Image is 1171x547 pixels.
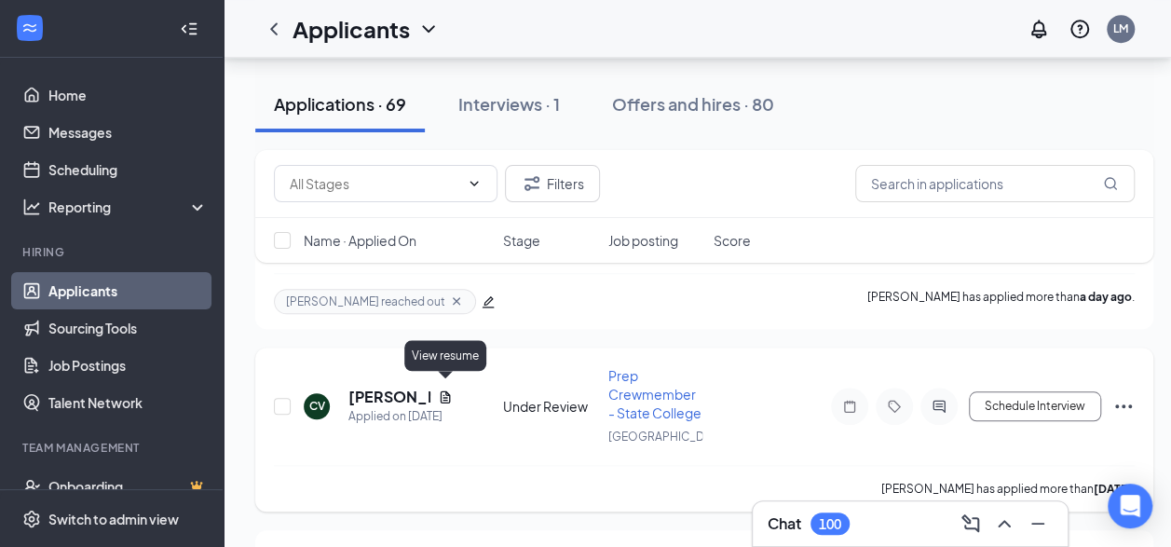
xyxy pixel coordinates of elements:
span: Stage [503,231,540,250]
button: Filter Filters [505,165,600,202]
b: a day ago [1080,290,1132,304]
div: 100 [819,516,841,532]
a: Job Postings [48,347,208,384]
svg: Analysis [22,198,41,216]
svg: Ellipses [1112,395,1135,417]
div: Applied on [DATE] [348,407,453,426]
div: Under Review [503,397,597,416]
div: CV [309,398,325,414]
svg: ComposeMessage [960,513,982,535]
a: Home [48,76,208,114]
svg: ChevronUp [993,513,1015,535]
svg: Minimize [1027,513,1049,535]
svg: Cross [449,294,464,308]
a: Scheduling [48,151,208,188]
div: View resume [404,340,486,371]
div: Reporting [48,198,209,216]
button: Schedule Interview [969,391,1101,421]
span: Name · Applied On [304,231,416,250]
span: Prep Crewmember - State College [608,367,701,421]
div: Offers and hires · 80 [612,92,774,116]
svg: Filter [521,172,543,195]
a: Messages [48,114,208,151]
a: OnboardingCrown [48,468,208,505]
svg: Tag [883,399,905,414]
svg: ChevronDown [417,18,440,40]
svg: ActiveChat [928,399,950,414]
svg: MagnifyingGlass [1103,176,1118,191]
svg: WorkstreamLogo [20,19,39,37]
div: Interviews · 1 [458,92,560,116]
span: [GEOGRAPHIC_DATA] [608,430,727,444]
div: Open Intercom Messenger [1108,484,1152,528]
span: edit [482,295,495,308]
div: Switch to admin view [48,510,179,528]
h5: [PERSON_NAME] [348,387,430,407]
input: All Stages [290,173,459,194]
svg: ChevronLeft [263,18,285,40]
div: Team Management [22,440,204,456]
button: Minimize [1023,509,1053,539]
span: Job posting [608,231,678,250]
svg: Notifications [1028,18,1050,40]
svg: QuestionInfo [1069,18,1091,40]
a: Sourcing Tools [48,309,208,347]
a: Applicants [48,272,208,309]
button: ComposeMessage [956,509,986,539]
div: Applications · 69 [274,92,406,116]
div: LM [1113,21,1128,36]
h3: Chat [768,513,801,534]
svg: Note [838,399,861,414]
p: [PERSON_NAME] has applied more than . [867,289,1135,314]
h1: Applicants [293,13,410,45]
p: [PERSON_NAME] has applied more than . [881,481,1135,497]
svg: ChevronDown [467,176,482,191]
div: Hiring [22,244,204,260]
svg: Collapse [180,20,198,38]
a: Talent Network [48,384,208,421]
b: [DATE] [1094,482,1132,496]
span: Score [714,231,751,250]
svg: Document [438,390,453,404]
button: ChevronUp [989,509,1019,539]
input: Search in applications [855,165,1135,202]
span: [PERSON_NAME] reached out [286,294,445,309]
svg: Settings [22,510,41,528]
